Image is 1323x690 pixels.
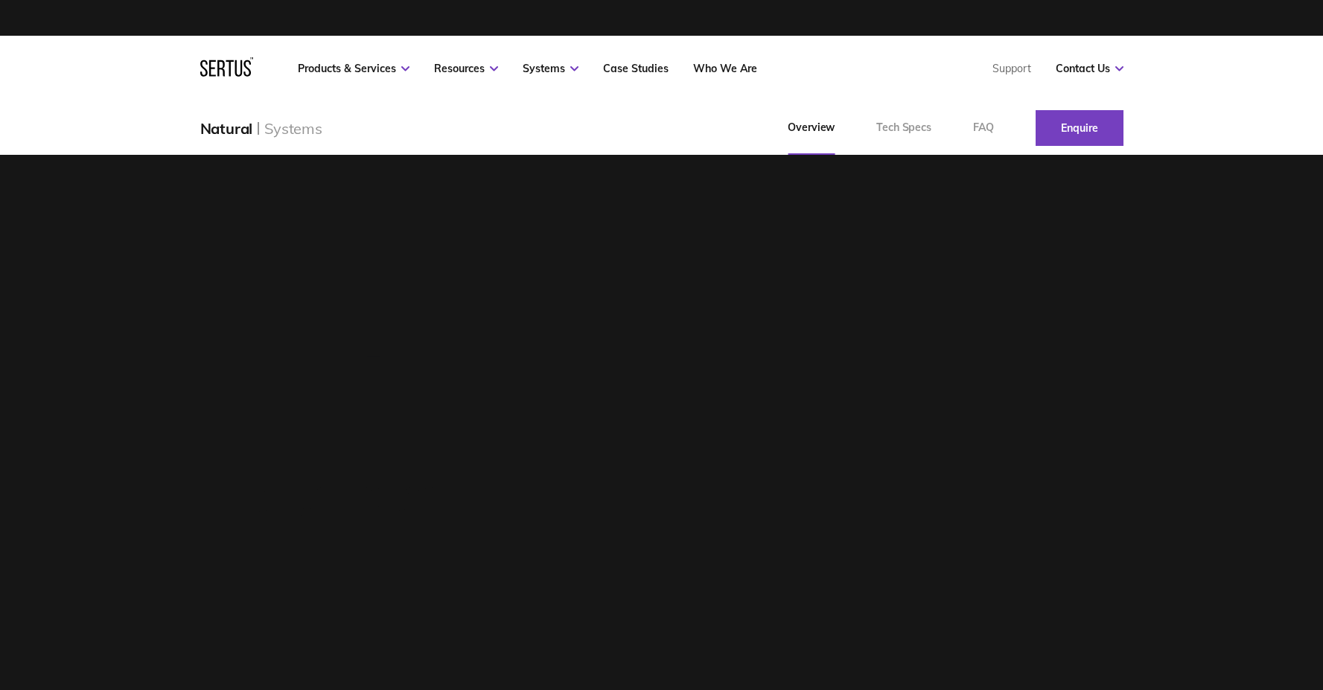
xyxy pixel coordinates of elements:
a: Support [992,62,1031,75]
div: Natural [200,119,253,138]
a: Who We Are [693,62,757,75]
a: Resources [434,62,498,75]
a: Contact Us [1056,62,1123,75]
a: Products & Services [298,62,409,75]
div: Systems [264,119,322,138]
a: Case Studies [603,62,669,75]
div: What they are, how they work and where you can use them. [255,479,501,522]
div: Watch Video [255,585,328,609]
h1: Natural Smoke Ventilation Systems [255,374,622,459]
a: Systems [523,62,578,75]
a: FAQ [952,101,1015,155]
a: Enquire [1036,110,1123,146]
a: Tech Specs [855,101,952,155]
div: System Information [255,348,380,362]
